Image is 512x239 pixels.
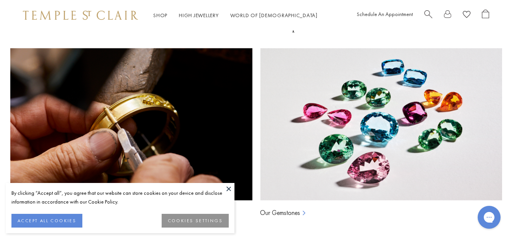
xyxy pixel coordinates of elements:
img: Ball Chains [10,48,252,201]
button: COOKIES SETTINGS [162,214,229,228]
a: High JewelleryHigh Jewellery [179,12,219,19]
a: ShopShop [153,12,167,19]
iframe: Gorgias live chat messenger [474,203,504,231]
a: World of [DEMOGRAPHIC_DATA]World of [DEMOGRAPHIC_DATA] [230,12,318,19]
a: Schedule An Appointment [357,11,413,18]
nav: Main navigation [153,11,318,20]
img: Temple St. Clair [23,11,138,20]
a: Our Gemstones [260,208,300,217]
a: View Wishlist [463,10,470,21]
button: ACCEPT ALL COOKIES [11,214,82,228]
img: Ball Chains [260,48,502,201]
a: Open Shopping Bag [482,10,489,21]
div: By clicking “Accept all”, you agree that our website can store cookies on your device and disclos... [11,189,229,206]
a: Search [424,10,432,21]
